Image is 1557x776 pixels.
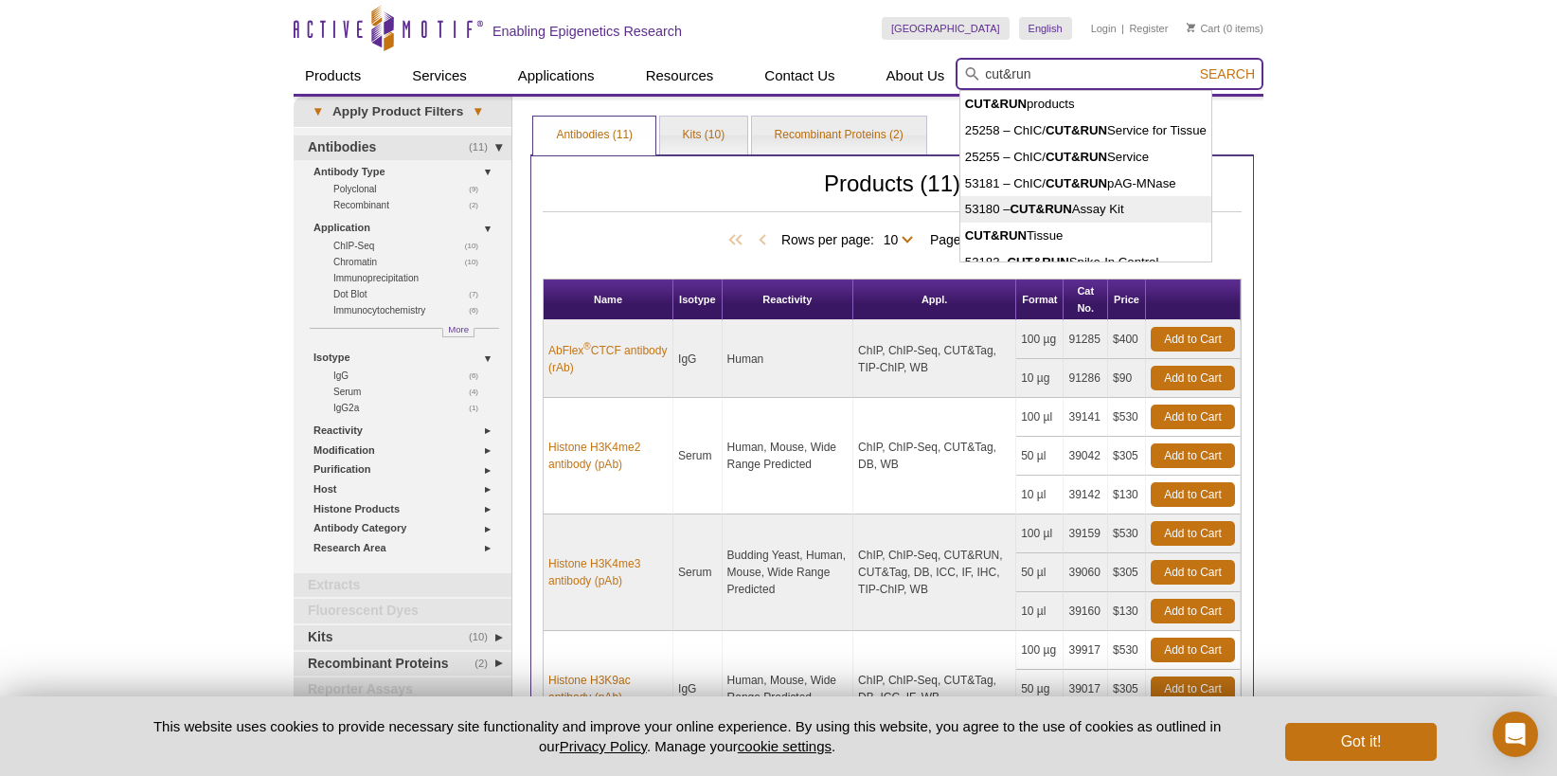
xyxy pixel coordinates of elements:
[1108,631,1146,670] td: $530
[548,672,668,706] a: Histone H3K9ac antibody (pAb)
[333,400,489,416] a: (1)IgG2a
[333,368,489,384] a: (6)IgG
[1200,66,1255,81] span: Search
[548,439,668,473] a: Histone H3K4me2 antibody (pAb)
[1151,366,1235,390] a: Add to Cart
[333,238,489,254] a: (10)ChIP-Seq
[1064,398,1108,437] td: 39141
[333,181,489,197] a: (9)Polyclonal
[1064,359,1108,398] td: 91286
[1016,476,1064,514] td: 10 µl
[544,280,673,320] th: Name
[333,254,489,286] a: (10)Chromatin Immunoprecipitation
[294,677,511,702] a: Reporter Assays
[333,286,489,302] a: (7)Dot Blot
[960,117,1211,144] li: 25258 – ChIC/ Service for Tissue
[313,348,500,368] a: Isotype
[882,17,1010,40] a: [GEOGRAPHIC_DATA]
[1016,553,1064,592] td: 50 µl
[1016,592,1064,631] td: 10 µl
[1011,202,1072,216] strong: CUT&RUN
[1108,592,1146,631] td: $130
[313,162,500,182] a: Antibody Type
[303,103,332,120] span: ▾
[560,738,647,754] a: Privacy Policy
[1064,592,1108,631] td: 39160
[313,421,500,441] a: Reactivity
[313,499,500,519] a: Histone Products
[1493,712,1538,757] div: Open Intercom Messenger
[1151,482,1235,507] a: Add to Cart
[960,249,1211,276] li: 53183 - Spike-In Control
[1016,320,1064,359] td: 100 µg
[543,175,1242,212] h2: Products (11)
[294,97,511,127] a: ▾Apply Product Filters▾
[294,652,511,677] a: (2)Recombinant Proteins
[1151,405,1235,429] a: Add to Cart
[956,58,1263,90] input: Keyword, Cat. No.
[313,218,500,238] a: Application
[673,320,723,398] td: IgG
[853,398,1016,514] td: ChIP, ChIP-Seq, CUT&Tag, DB, WB
[294,58,372,94] a: Products
[469,368,489,384] span: (6)
[313,460,500,479] a: Purification
[1187,17,1263,40] li: (0 items)
[492,23,682,40] h2: Enabling Epigenetics Research
[548,555,668,589] a: Histone H3K4me3 antibody (pAb)
[1091,22,1117,35] a: Login
[723,320,854,398] td: Human
[960,171,1211,197] li: 53181 – ChIC/ pAG-MNase
[875,58,957,94] a: About Us
[313,518,500,538] a: Antibody Category
[1108,398,1146,437] td: $530
[1016,359,1064,398] td: 10 µg
[753,58,846,94] a: Contact Us
[1064,437,1108,476] td: 39042
[469,181,489,197] span: (9)
[673,280,723,320] th: Isotype
[474,652,498,677] span: (2)
[673,514,723,631] td: Serum
[1194,65,1261,82] button: Search
[723,631,854,748] td: Human, Mouse, Wide Range Predicted
[333,197,489,213] a: (2)Recombinant
[921,230,1012,249] span: Page of
[1019,17,1072,40] a: English
[120,716,1254,756] p: This website uses cookies to provide necessary site functionality and improve your online experie...
[333,302,489,318] a: (6)Immunocytochemistry
[960,196,1211,223] li: 53180 – Assay Kit
[469,302,489,318] span: (6)
[1108,670,1146,709] td: $305
[725,231,753,250] span: First Page
[1187,22,1220,35] a: Cart
[1108,320,1146,359] td: $400
[960,223,1211,249] li: Tissue
[469,384,489,400] span: (4)
[853,514,1016,631] td: ChIP, ChIP-Seq, CUT&RUN, CUT&Tag, DB, ICC, IF, IHC, TIP-ChIP, WB
[673,398,723,514] td: Serum
[469,197,489,213] span: (2)
[313,479,500,499] a: Host
[1064,631,1108,670] td: 39917
[1046,150,1107,164] strong: CUT&RUN
[469,286,489,302] span: (7)
[1108,280,1146,320] th: Price
[723,280,854,320] th: Reactivity
[1285,723,1437,761] button: Got it!
[752,117,926,154] a: Recombinant Proteins (2)
[753,231,772,250] span: Previous Page
[294,135,511,160] a: (11)Antibodies
[313,441,500,460] a: Modification
[1064,553,1108,592] td: 39060
[1064,514,1108,553] td: 39159
[673,631,723,748] td: IgG
[1046,176,1107,190] strong: CUT&RUN
[294,625,511,650] a: (10)Kits
[1151,599,1235,623] a: Add to Cart
[1016,670,1064,709] td: 50 µg
[1064,670,1108,709] td: 39017
[1151,677,1235,701] a: Add to Cart
[1108,553,1146,592] td: $305
[469,135,498,160] span: (11)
